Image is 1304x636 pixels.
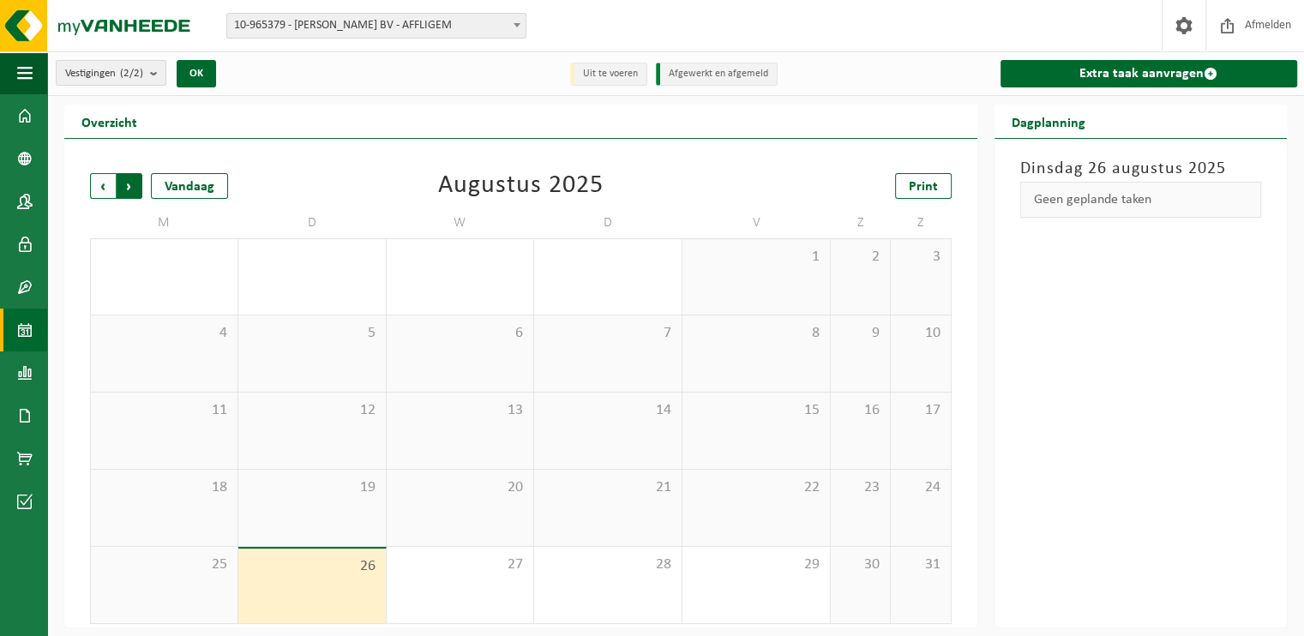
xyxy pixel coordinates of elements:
button: Vestigingen(2/2) [56,60,166,86]
span: 25 [99,555,229,574]
span: 31 [899,555,941,574]
span: 26 [247,557,377,576]
span: 17 [899,401,941,420]
span: 10-965379 - MICHAËL VAN VAERENBERGH BV - AFFLIGEM [227,14,526,38]
td: Z [831,207,891,238]
span: 6 [395,324,526,343]
span: Vorige [90,173,116,199]
h2: Dagplanning [995,105,1103,138]
span: 29 [691,555,821,574]
span: 1 [691,248,821,267]
h3: Dinsdag 26 augustus 2025 [1020,156,1262,182]
span: 3 [899,248,941,267]
div: Augustus 2025 [438,173,604,199]
span: Print [909,180,938,194]
td: Z [891,207,951,238]
span: 28 [543,555,673,574]
span: 7 [543,324,673,343]
span: 11 [99,401,229,420]
td: M [90,207,238,238]
span: 23 [839,478,881,497]
span: 12 [247,401,377,420]
h2: Overzicht [64,105,154,138]
td: D [238,207,387,238]
li: Afgewerkt en afgemeld [656,63,778,86]
span: 21 [543,478,673,497]
count: (2/2) [120,68,143,79]
li: Uit te voeren [570,63,647,86]
td: V [682,207,831,238]
span: 10 [899,324,941,343]
span: 9 [839,324,881,343]
span: 18 [99,478,229,497]
button: OK [177,60,216,87]
span: 13 [395,401,526,420]
div: Geen geplande taken [1020,182,1262,218]
span: 5 [247,324,377,343]
a: Extra taak aanvragen [1001,60,1298,87]
span: 8 [691,324,821,343]
div: Vandaag [151,173,228,199]
span: 20 [395,478,526,497]
td: D [534,207,682,238]
span: 15 [691,401,821,420]
span: 10-965379 - MICHAËL VAN VAERENBERGH BV - AFFLIGEM [226,13,526,39]
span: 19 [247,478,377,497]
td: W [387,207,535,238]
span: 24 [899,478,941,497]
span: 2 [839,248,881,267]
span: 4 [99,324,229,343]
span: 16 [839,401,881,420]
span: 14 [543,401,673,420]
span: Volgende [117,173,142,199]
span: 27 [395,555,526,574]
span: Vestigingen [65,61,143,87]
a: Print [895,173,952,199]
span: 22 [691,478,821,497]
span: 30 [839,555,881,574]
